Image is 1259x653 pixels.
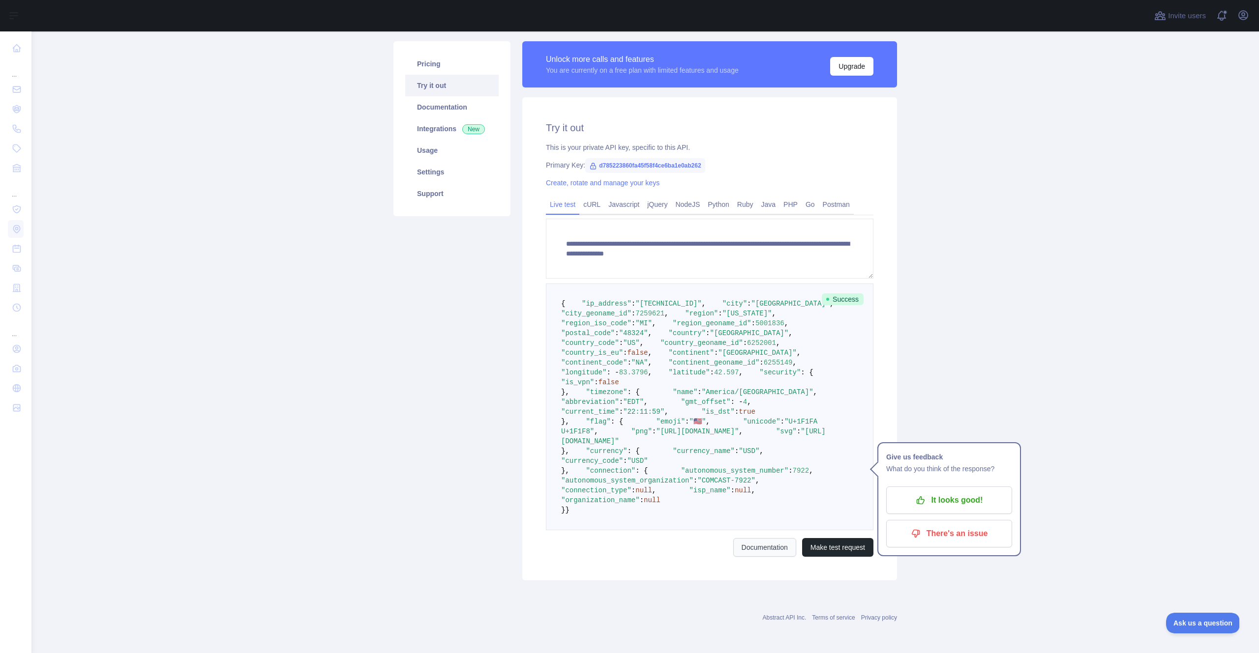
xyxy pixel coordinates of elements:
[648,359,652,367] span: ,
[819,197,854,212] a: Postman
[586,467,635,475] span: "connection"
[747,300,751,308] span: :
[668,349,714,357] span: "continent"
[648,349,652,357] span: ,
[561,388,570,396] span: },
[743,418,780,426] span: "unicode"
[635,310,664,317] span: 7259621
[405,75,499,96] a: Try it out
[561,457,623,465] span: "currency_code"
[704,197,733,212] a: Python
[586,447,627,455] span: "currency"
[561,447,570,455] span: },
[788,467,792,475] span: :
[797,427,801,435] span: :
[586,388,627,396] span: "timezone"
[640,339,644,347] span: ,
[546,160,873,170] div: Primary Key:
[561,418,570,426] span: },
[585,158,705,173] span: d785223860fa45f58f4ce6ba1e0ab262
[801,369,813,376] span: : {
[644,496,660,504] span: null
[565,506,569,514] span: }
[779,197,802,212] a: PHP
[594,427,598,435] span: ,
[623,349,627,357] span: :
[802,197,819,212] a: Go
[894,492,1005,509] p: It looks good!
[733,197,757,212] a: Ruby
[546,65,739,75] div: You are currently on a free plan with limited features and usage
[718,349,797,357] span: "[GEOGRAPHIC_DATA]"
[755,319,784,327] span: 5001836
[673,447,735,455] span: "currency_name"
[697,477,755,484] span: "COMCAST-7922"
[8,59,24,79] div: ...
[586,418,610,426] span: "flag"
[722,300,747,308] span: "city"
[739,427,743,435] span: ,
[681,467,788,475] span: "autonomous_system_number"
[561,319,631,327] span: "region_iso_code"
[631,319,635,327] span: :
[623,339,640,347] span: "US"
[894,525,1005,542] p: There's an issue
[405,140,499,161] a: Usage
[886,463,1012,475] p: What do you think of the response?
[623,457,627,465] span: :
[619,398,623,406] span: :
[702,388,813,396] span: "America/[GEOGRAPHIC_DATA]"
[8,318,24,338] div: ...
[886,520,1012,547] button: There's an issue
[813,388,817,396] span: ,
[546,179,659,187] a: Create, rotate and manage your keys
[730,486,734,494] span: :
[1152,8,1208,24] button: Invite users
[668,359,759,367] span: "continent_geoname_id"
[405,53,499,75] a: Pricing
[462,124,485,134] span: New
[405,161,499,183] a: Settings
[561,359,627,367] span: "continent_code"
[648,329,652,337] span: ,
[599,378,619,386] span: false
[652,427,656,435] span: :
[710,329,788,337] span: "[GEOGRAPHIC_DATA]"
[652,486,656,494] span: ,
[631,427,652,435] span: "png"
[733,538,796,557] a: Documentation
[631,300,635,308] span: :
[759,447,763,455] span: ,
[582,300,631,308] span: "ip_address"
[561,378,594,386] span: "is_vpn"
[643,197,671,212] a: jQuery
[640,496,644,504] span: :
[671,197,704,212] a: NodeJS
[660,339,743,347] span: "country_geoname_id"
[673,319,751,327] span: "region_geoname_id"
[772,310,776,317] span: ,
[627,447,639,455] span: : {
[731,398,743,406] span: : -
[776,427,797,435] span: "svg"
[788,329,792,337] span: ,
[561,398,619,406] span: "abbreviation"
[739,408,755,416] span: true
[689,418,706,426] span: "🇺🇸"
[631,359,648,367] span: "NA"
[656,427,739,435] span: "[URL][DOMAIN_NAME]"
[739,369,743,376] span: ,
[619,339,623,347] span: :
[763,614,807,621] a: Abstract API Inc.
[706,329,710,337] span: :
[722,310,772,317] span: "[US_STATE]"
[886,486,1012,514] button: It looks good!
[627,349,648,357] span: false
[631,486,635,494] span: :
[606,369,619,376] span: : -
[809,467,813,475] span: ,
[743,398,747,406] span: 4
[784,319,788,327] span: ,
[619,329,648,337] span: "48324"
[623,398,644,406] span: "EDT"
